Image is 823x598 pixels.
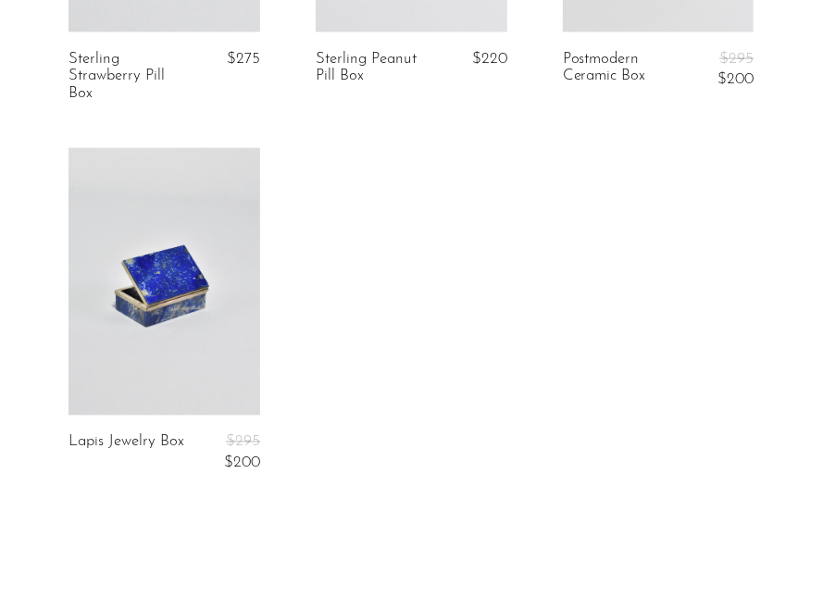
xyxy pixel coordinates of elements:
[224,455,260,471] span: $200
[69,434,184,472] a: Lapis Jewelry Box
[226,434,260,450] span: $295
[563,51,686,89] a: Postmodern Ceramic Box
[719,51,754,67] span: $295
[316,51,439,85] a: Sterling Peanut Pill Box
[69,51,192,102] a: Sterling Strawberry Pill Box
[717,71,754,87] span: $200
[472,51,507,67] span: $220
[227,51,260,67] span: $275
